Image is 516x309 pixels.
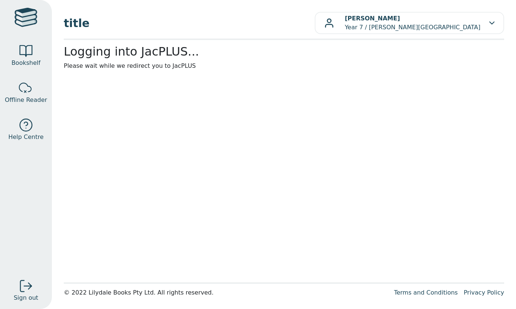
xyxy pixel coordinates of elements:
[11,59,40,67] span: Bookshelf
[394,289,458,296] a: Terms and Conditions
[5,96,47,104] span: Offline Reader
[345,14,480,32] p: Year 7 / [PERSON_NAME][GEOGRAPHIC_DATA]
[8,133,43,142] span: Help Centre
[64,15,315,31] span: title
[464,289,504,296] a: Privacy Policy
[64,62,504,70] p: Please wait while we redirect you to JacPLUS
[64,44,504,59] h2: Logging into JacPLUS...
[315,12,504,34] button: [PERSON_NAME]Year 7 / [PERSON_NAME][GEOGRAPHIC_DATA]
[64,288,388,297] div: © 2022 Lilydale Books Pty Ltd. All rights reserved.
[345,15,400,22] b: [PERSON_NAME]
[14,293,38,302] span: Sign out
